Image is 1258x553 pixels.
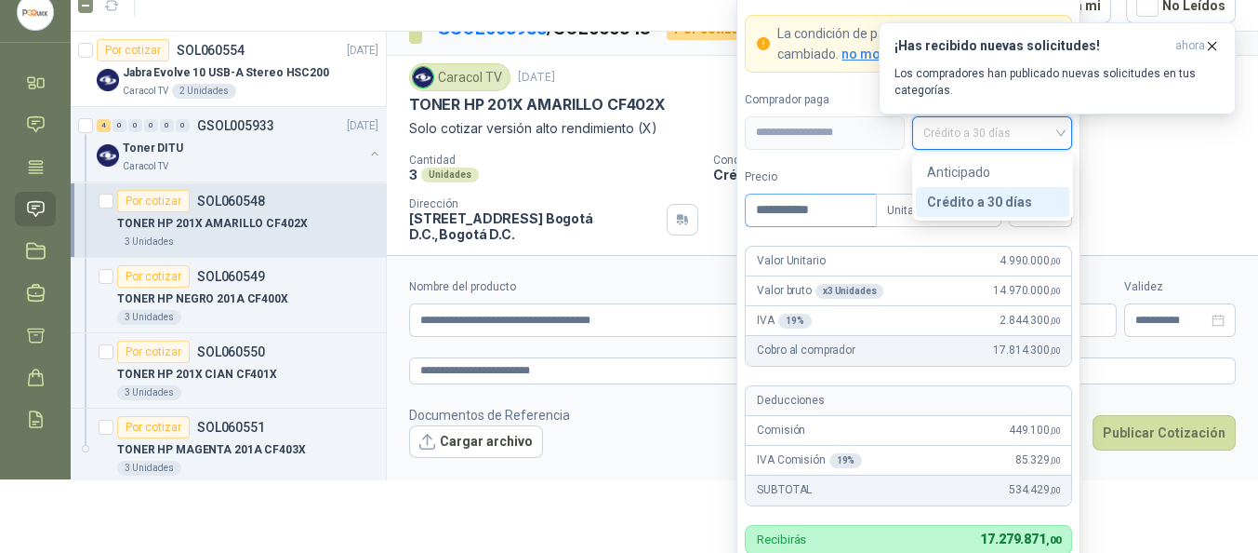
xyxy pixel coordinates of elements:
a: Por cotizarSOL060550TONER HP 201X CIAN CF401X3 Unidades [71,333,386,409]
p: SUBTOTAL [757,481,812,499]
span: 2.844.300 [1000,312,1060,330]
div: 0 [113,119,126,132]
a: Por cotizarSOL060551TONER HP MAGENTA 201A CF403X3 Unidades [71,409,386,484]
span: ,00 [1050,256,1061,266]
span: 449.100 [1009,422,1061,439]
p: Caracol TV [123,84,168,99]
span: ahora [1175,38,1205,54]
img: Company Logo [97,144,119,167]
div: 0 [160,119,174,132]
p: Documentos de Referencia [409,405,570,425]
span: no mostrar mas [841,47,940,61]
h3: ¡Has recibido nuevas solicitudes! [894,38,1168,54]
span: Unitario [887,196,990,224]
div: Caracol TV [409,63,510,91]
p: [DATE] [347,42,378,60]
img: Company Logo [97,69,119,91]
p: SOL060548 [197,195,265,208]
label: Precio [745,169,875,186]
p: SOL060550 [197,345,265,358]
a: Por cotizarSOL060554[DATE] Company LogoJabra Evolve 10 USB-A Stereo HSC200Caracol TV2 Unidades [71,32,386,107]
p: Solo cotizar versión alto rendimiento (X) [409,118,1236,139]
p: Toner DITU [123,140,183,157]
div: Crédito a 30 días [927,192,1057,212]
div: 3 Unidades [117,385,181,400]
div: 19 % [829,453,863,468]
p: Los compradores han publicado nuevas solicitudes en tus categorías. [894,65,1220,99]
a: Por cotizarSOL060549TONER HP NEGRO 201A CF400X3 Unidades [71,258,386,333]
span: ,00 [1046,534,1061,546]
div: 3 Unidades [117,235,181,250]
p: SOL060554 [177,44,245,57]
label: Validez [1124,278,1236,296]
button: ¡Has recibido nuevas solicitudes!ahora Los compradores han publicado nuevas solicitudes en tus ca... [879,22,1236,115]
div: 0 [176,119,190,132]
span: 17.814.300 [993,342,1060,359]
p: SOL060549 [197,270,265,283]
p: IVA Comisión [757,452,862,469]
p: GSOL005933 [197,119,274,132]
div: Por cotizar [117,190,190,212]
p: Condición de pago [713,154,1251,167]
label: Nombre del producto [409,278,851,296]
div: Crédito a 30 días [916,187,1068,217]
div: Por cotizar [117,265,190,288]
p: IVA [757,312,811,330]
div: Por cotizar [117,416,190,438]
p: TONER HP 201X AMARILLO CF402X [409,95,666,115]
div: x 3 Unidades [815,284,884,299]
p: La condición de pago de este comprador ha cambiado. [777,23,1060,64]
img: Company Logo [413,67,433,88]
span: exclamation-circle [757,37,770,50]
p: SOL060551 [197,421,265,434]
p: [STREET_ADDRESS] Bogotá D.C. , Bogotá D.C. [409,210,659,242]
p: Comisión [757,422,805,439]
p: Jabra Evolve 10 USB-A Stereo HSC200 [123,64,329,82]
p: TONER HP 201X AMARILLO CF402X [117,215,308,233]
div: Anticipado [916,157,1068,187]
div: 19 % [778,314,812,329]
div: 2 Unidades [172,84,236,99]
p: TONER HP MAGENTA 201A CF403X [117,441,306,459]
span: 85.329 [1015,452,1061,469]
p: Valor Unitario [757,252,825,270]
p: [DATE] [347,117,378,135]
p: Dirección [409,197,659,210]
div: Unidades [421,168,479,182]
p: Deducciones [757,392,824,410]
div: 0 [128,119,142,132]
div: 4 [97,119,111,132]
p: 3 [409,167,417,182]
div: Por cotizar [97,39,169,61]
label: Comprador paga [745,91,905,109]
span: ,00 [1050,425,1061,436]
span: ,00 [1050,455,1061,465]
div: 3 Unidades [117,310,181,325]
span: 17.279.871 [980,532,1060,546]
p: Crédito a 30 días [713,167,1251,182]
div: 3 Unidades [117,461,181,476]
a: Por cotizarSOL060548TONER HP 201X AMARILLO CF402X3 Unidades [71,182,386,258]
div: Anticipado [927,162,1057,182]
div: Por cotizar [117,341,190,363]
p: Recibirás [757,533,806,546]
span: 14.970.000 [993,282,1060,300]
p: [DATE] [518,69,555,87]
span: ,00 [1050,286,1061,296]
span: ,00 [1050,485,1061,495]
button: Publicar Cotización [1092,415,1236,451]
span: ,00 [1050,316,1061,326]
p: Cantidad [409,154,698,167]
span: 4.990.000 [1000,252,1060,270]
div: 0 [144,119,158,132]
p: Caracol TV [123,159,168,174]
a: 4 0 0 0 0 0 GSOL005933[DATE] Company LogoToner DITUCaracol TV [97,115,382,174]
p: Valor bruto [757,282,883,300]
p: Cobro al comprador [757,342,854,359]
p: TONER HP 201X CIAN CF401X [117,366,277,384]
p: TONER HP NEGRO 201A CF400X [117,290,288,308]
span: ,00 [1050,345,1061,356]
span: Crédito a 30 días [923,119,1061,147]
button: Cargar archivo [409,425,543,459]
span: 534.429 [1009,481,1061,499]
